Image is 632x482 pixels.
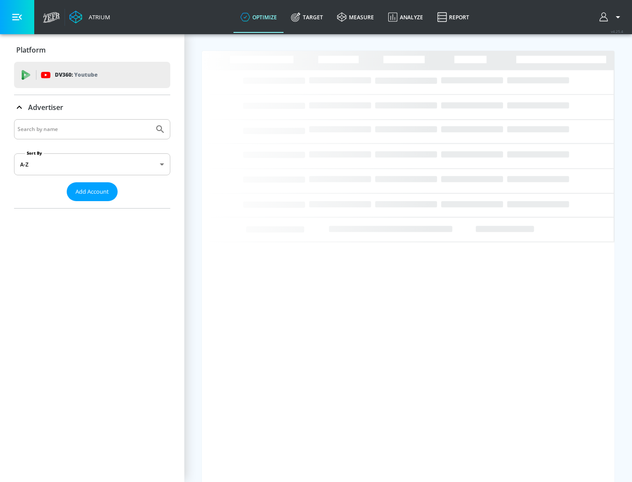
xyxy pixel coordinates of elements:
[74,70,97,79] p: Youtube
[430,1,476,33] a: Report
[381,1,430,33] a: Analyze
[611,29,623,34] span: v 4.25.4
[284,1,330,33] a: Target
[55,70,97,80] p: DV360:
[85,13,110,21] div: Atrium
[18,124,151,135] input: Search by name
[25,150,44,156] label: Sort By
[14,119,170,208] div: Advertiser
[28,103,63,112] p: Advertiser
[16,45,46,55] p: Platform
[14,153,170,175] div: A-Z
[14,95,170,120] div: Advertiser
[14,201,170,208] nav: list of Advertiser
[233,1,284,33] a: optimize
[69,11,110,24] a: Atrium
[14,62,170,88] div: DV360: Youtube
[75,187,109,197] span: Add Account
[14,38,170,62] div: Platform
[330,1,381,33] a: measure
[67,182,118,201] button: Add Account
